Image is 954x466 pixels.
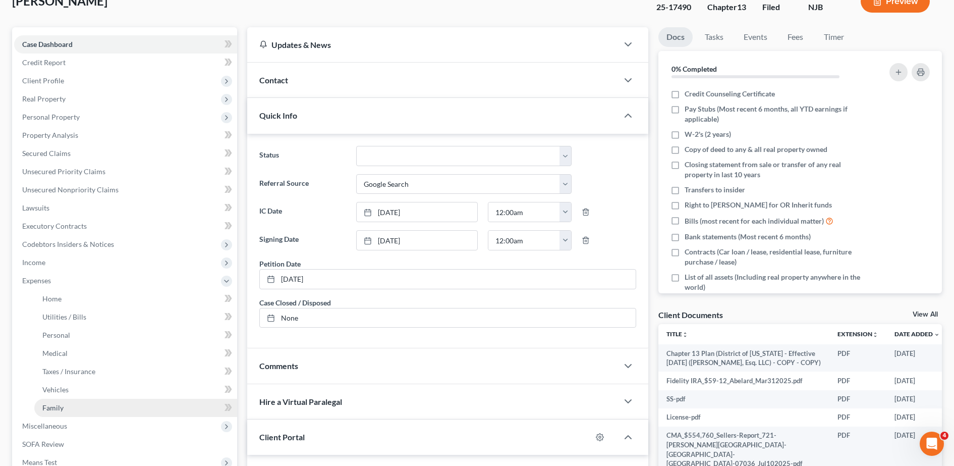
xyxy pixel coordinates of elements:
i: unfold_more [682,332,688,338]
strong: 0% Completed [671,65,717,73]
td: [DATE] [886,372,948,390]
a: Events [736,27,775,47]
span: Case Dashboard [22,40,73,48]
span: Contact [259,75,288,85]
a: Taxes / Insurance [34,363,237,381]
td: Fidelity IRA_$59-12_Abelard_Mar312025.pdf [658,372,829,390]
a: Date Added expand_more [894,330,940,338]
span: Transfers to insider [685,185,745,195]
td: PDF [829,390,886,408]
span: Client Profile [22,76,64,85]
span: Quick Info [259,111,297,120]
a: Timer [816,27,852,47]
td: [DATE] [886,390,948,408]
span: SOFA Review [22,440,64,448]
span: Income [22,258,45,267]
a: Medical [34,344,237,363]
span: Client Portal [259,432,305,442]
a: None [260,308,636,328]
span: Miscellaneous [22,422,67,430]
span: Copy of deed to any & all real property owned [685,144,827,154]
div: Client Documents [658,309,723,320]
span: Bank statements (Most recent 6 months) [685,232,811,242]
a: Extensionunfold_more [837,330,878,338]
i: unfold_more [872,332,878,338]
a: Case Dashboard [14,35,237,54]
input: -- : -- [488,231,560,250]
span: Property Analysis [22,131,78,139]
td: Chapter 13 Plan (District of [US_STATE] - Effective [DATE] ([PERSON_NAME], Esq. LLC) - COPY - COPY) [658,344,829,372]
td: PDF [829,344,886,372]
td: PDF [829,408,886,427]
a: Credit Report [14,54,237,72]
div: Case Closed / Disposed [259,297,331,308]
td: SS-pdf [658,390,829,408]
span: Executory Contracts [22,222,87,230]
label: Referral Source [254,174,351,194]
span: Bills (most recent for each individual matter) [685,216,824,226]
td: [DATE] [886,344,948,372]
div: Filed [762,2,792,13]
iframe: Intercom live chat [920,432,944,456]
a: Vehicles [34,381,237,399]
label: IC Date [254,202,351,222]
span: Family [42,403,64,412]
span: Home [42,294,62,303]
a: Secured Claims [14,144,237,163]
span: Unsecured Priority Claims [22,167,105,176]
td: License-pdf [658,408,829,427]
span: Personal Property [22,113,80,121]
span: W-2's (2 years) [685,129,731,139]
span: Pay Stubs (Most recent 6 months, all YTD earnings if applicable) [685,104,863,124]
span: List of all assets (Including real property anywhere in the world) [685,272,863,292]
a: Lawsuits [14,199,237,217]
div: NJB [808,2,845,13]
a: Home [34,290,237,308]
a: [DATE] [260,270,636,289]
a: Unsecured Nonpriority Claims [14,181,237,199]
span: Credit Counseling Certificate [685,89,775,99]
a: Utilities / Bills [34,308,237,326]
i: expand_more [934,332,940,338]
span: Codebtors Insiders & Notices [22,240,114,248]
a: Docs [658,27,693,47]
span: Right to [PERSON_NAME] for OR Inherit funds [685,200,832,210]
label: Status [254,146,351,166]
span: Hire a Virtual Paralegal [259,397,342,406]
a: View All [913,311,938,318]
a: Personal [34,326,237,344]
td: [DATE] [886,408,948,427]
input: -- : -- [488,202,560,222]
a: Fees [779,27,812,47]
span: Medical [42,349,68,357]
a: [DATE] [357,202,477,222]
span: Secured Claims [22,149,71,158]
span: Unsecured Nonpriority Claims [22,185,119,194]
span: Expenses [22,276,51,285]
span: 4 [940,432,948,440]
a: Property Analysis [14,126,237,144]
span: Real Property [22,94,66,103]
span: Contracts (Car loan / lease, residential lease, furniture purchase / lease) [685,247,863,267]
a: [DATE] [357,231,477,250]
span: Closing statement from sale or transfer of any real property in last 10 years [685,160,863,180]
span: Credit Report [22,58,66,67]
label: Signing Date [254,230,351,250]
div: Updates & News [259,39,606,50]
a: SOFA Review [14,435,237,453]
span: Comments [259,361,298,371]
div: 25-17490 [656,2,691,13]
span: 13 [737,2,746,12]
span: Taxes / Insurance [42,367,95,376]
a: Titleunfold_more [666,330,688,338]
a: Tasks [697,27,732,47]
div: Petition Date [259,258,301,269]
a: Unsecured Priority Claims [14,163,237,181]
a: Family [34,399,237,417]
span: Utilities / Bills [42,313,86,321]
span: Lawsuits [22,203,49,212]
span: Vehicles [42,385,69,394]
div: Chapter [707,2,746,13]
td: PDF [829,372,886,390]
a: Executory Contracts [14,217,237,235]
